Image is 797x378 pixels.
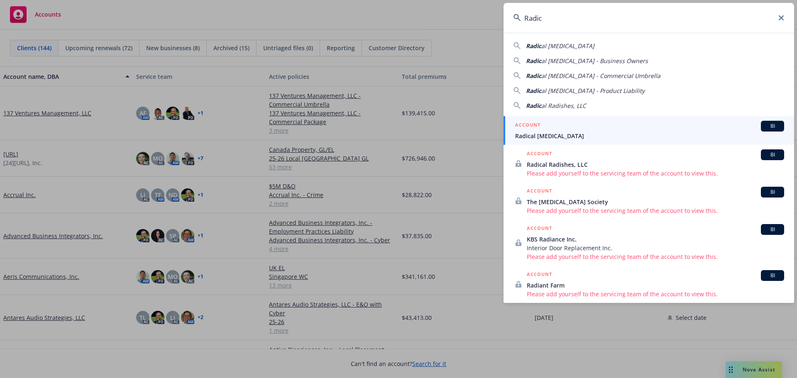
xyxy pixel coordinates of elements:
span: BI [764,226,781,233]
span: Radiant Farm [527,281,784,290]
h5: ACCOUNT [515,121,540,131]
span: al [MEDICAL_DATA] [541,42,594,50]
span: Radic [526,72,541,80]
span: Please add yourself to the servicing team of the account to view this. [527,206,784,215]
span: Please add yourself to the servicing team of the account to view this. [527,169,784,178]
span: al Radishes, LLC [541,102,586,110]
h5: ACCOUNT [527,149,552,159]
span: Interior Door Replacement Inc. [527,244,784,252]
span: Radic [526,57,541,65]
span: KBS Radiance Inc. [527,235,784,244]
a: ACCOUNTBIThe [MEDICAL_DATA] SocietyPlease add yourself to the servicing team of the account to vi... [504,182,794,219]
a: ACCOUNTBIRadical [MEDICAL_DATA] [504,116,794,145]
a: ACCOUNTBIRadical Radishes, LLCPlease add yourself to the servicing team of the account to view this. [504,145,794,182]
span: Please add yourself to the servicing team of the account to view this. [527,252,784,261]
span: BI [764,272,781,279]
span: BI [764,151,781,159]
h5: ACCOUNT [527,224,552,234]
span: al [MEDICAL_DATA] - Commercial Umbrella [541,72,660,80]
span: BI [764,122,781,130]
span: The [MEDICAL_DATA] Society [527,198,784,206]
span: al [MEDICAL_DATA] - Business Owners [541,57,648,65]
span: Radical [MEDICAL_DATA] [515,132,784,140]
input: Search... [504,3,794,33]
h5: ACCOUNT [527,270,552,280]
h5: ACCOUNT [527,187,552,197]
span: Please add yourself to the servicing team of the account to view this. [527,290,784,298]
a: ACCOUNTBIKBS Radiance Inc.Interior Door Replacement Inc.Please add yourself to the servicing team... [504,219,794,266]
span: Radic [526,42,541,50]
span: Radic [526,87,541,95]
span: BI [764,188,781,196]
span: Radical Radishes, LLC [527,160,784,169]
a: ACCOUNTBIRadiant FarmPlease add yourself to the servicing team of the account to view this. [504,266,794,303]
span: al [MEDICAL_DATA] - Product Liability [541,87,645,95]
span: Radic [526,102,541,110]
